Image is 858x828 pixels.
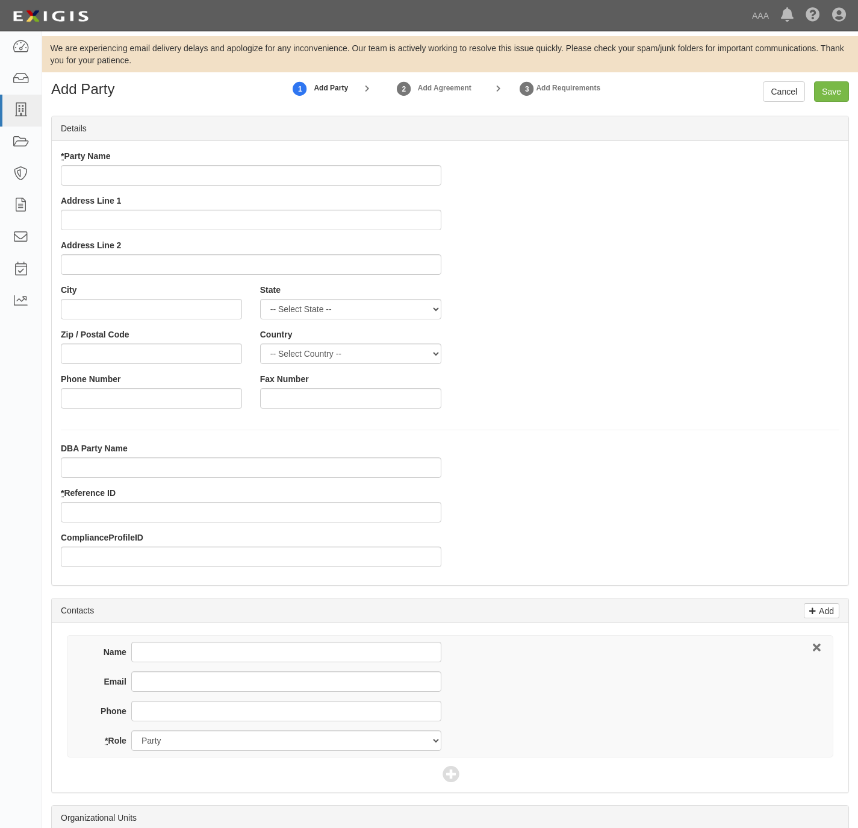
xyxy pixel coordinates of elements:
a: AAA [746,4,775,28]
abbr: required [105,736,108,745]
label: Email [89,676,131,688]
label: Address Line 2 [61,239,121,251]
img: logo-5460c22ac91f19d4615b14bd174203de0afe785f0fc80cf4dbbc73dc1793850b.png [9,5,92,27]
strong: Add Agreement [418,84,471,92]
strong: Add Requirements [536,84,600,92]
a: Add Agreement [395,75,413,101]
label: Country [260,328,293,340]
strong: 2 [395,82,413,96]
label: Zip / Postal Code [61,328,129,340]
a: Set Requirements [518,75,536,101]
label: DBA Party Name [61,442,128,454]
label: ComplianceProfileID [61,532,143,544]
label: Role [89,735,131,747]
label: Phone [89,705,131,717]
span: Add Contact [443,767,458,783]
strong: 3 [518,82,536,96]
abbr: required [61,488,64,498]
a: Add Party [291,75,309,101]
h1: Add Party [51,81,228,97]
label: Reference ID [61,487,116,499]
div: Contacts [52,598,848,623]
div: Details [52,116,848,141]
label: Phone Number [61,373,121,385]
label: Party Name [61,150,111,162]
a: Add [804,603,839,618]
abbr: required [61,151,64,161]
label: City [61,284,76,296]
input: Save [814,81,849,102]
a: Cancel [763,81,805,102]
i: Help Center - Complianz [806,8,820,23]
div: We are experiencing email delivery delays and apologize for any inconvenience. Our team is active... [42,42,858,66]
strong: 1 [291,82,309,96]
label: Name [89,646,131,658]
label: State [260,284,281,296]
label: Address Line 1 [61,195,121,207]
label: Fax Number [260,373,309,385]
p: Add [816,604,834,618]
strong: Add Party [314,83,348,93]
